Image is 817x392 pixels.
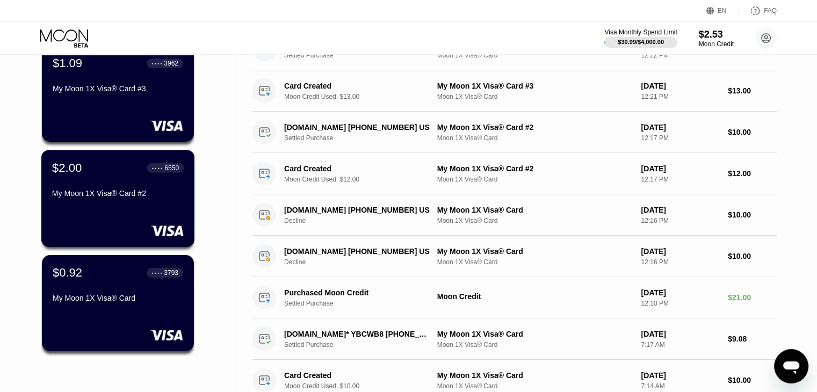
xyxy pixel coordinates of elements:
[739,5,777,16] div: FAQ
[284,123,431,132] div: [DOMAIN_NAME] [PHONE_NUMBER] US
[252,318,777,360] div: [DOMAIN_NAME]* YBCWB8 [PHONE_NUMBER] USSettled PurchaseMy Moon 1X Visa® CardMoon 1X Visa® Card[DA...
[42,46,194,142] div: $1.09● ● ● ●3962My Moon 1X Visa® Card #3
[641,52,719,59] div: 12:22 PM
[164,164,179,171] div: 6550
[284,288,431,297] div: Purchased Moon Credit
[164,269,178,277] div: 3793
[618,39,664,45] div: $30.99 / $4,000.00
[252,70,777,112] div: Card CreatedMoon Credit Used: $13.00My Moon 1X Visa® Card #3Moon 1X Visa® Card[DATE]12:21 PM$13.00
[252,236,777,277] div: [DOMAIN_NAME] [PHONE_NUMBER] USDeclineMy Moon 1X Visa® CardMoon 1X Visa® Card[DATE]12:16 PM$10.00
[437,292,633,301] div: Moon Credit
[641,206,719,214] div: [DATE]
[641,93,719,100] div: 12:21 PM
[42,150,194,246] div: $2.00● ● ● ●6550My Moon 1X Visa® Card #2
[437,330,633,338] div: My Moon 1X Visa® Card
[641,330,719,338] div: [DATE]
[284,247,431,256] div: [DOMAIN_NAME] [PHONE_NUMBER] US
[284,82,431,90] div: Card Created
[437,341,633,349] div: Moon 1X Visa® Card
[437,123,633,132] div: My Moon 1X Visa® Card #2
[53,266,82,280] div: $0.92
[728,210,777,219] div: $10.00
[252,153,777,194] div: Card CreatedMoon Credit Used: $12.00My Moon 1X Visa® Card #2Moon 1X Visa® Card[DATE]12:17 PM$12.00
[604,28,677,48] div: Visa Monthly Spend Limit$30.99/$4,000.00
[437,258,633,266] div: Moon 1X Visa® Card
[252,194,777,236] div: [DOMAIN_NAME] [PHONE_NUMBER] USDeclineMy Moon 1X Visa® CardMoon 1X Visa® Card[DATE]12:16 PM$10.00
[284,217,443,224] div: Decline
[151,62,162,65] div: ● ● ● ●
[728,252,777,260] div: $10.00
[437,93,633,100] div: Moon 1X Visa® Card
[437,82,633,90] div: My Moon 1X Visa® Card #3
[52,161,82,175] div: $2.00
[284,134,443,142] div: Settled Purchase
[437,217,633,224] div: Moon 1X Visa® Card
[284,164,431,173] div: Card Created
[284,300,443,307] div: Settled Purchase
[252,277,777,318] div: Purchased Moon CreditSettled PurchaseMoon Credit[DATE]12:10 PM$21.00
[728,128,777,136] div: $10.00
[604,28,677,36] div: Visa Monthly Spend Limit
[284,330,431,338] div: [DOMAIN_NAME]* YBCWB8 [PHONE_NUMBER] US
[641,164,719,173] div: [DATE]
[641,258,719,266] div: 12:16 PM
[706,5,739,16] div: EN
[284,382,443,390] div: Moon Credit Used: $10.00
[152,166,163,169] div: ● ● ● ●
[699,40,734,48] div: Moon Credit
[728,86,777,95] div: $13.00
[437,134,633,142] div: Moon 1X Visa® Card
[641,341,719,349] div: 7:17 AM
[728,335,777,343] div: $9.08
[718,7,727,14] div: EN
[284,93,443,100] div: Moon Credit Used: $13.00
[728,376,777,384] div: $10.00
[699,29,734,40] div: $2.53
[252,112,777,153] div: [DOMAIN_NAME] [PHONE_NUMBER] USSettled PurchaseMy Moon 1X Visa® Card #2Moon 1X Visa® Card[DATE]12...
[151,271,162,274] div: ● ● ● ●
[641,217,719,224] div: 12:16 PM
[437,176,633,183] div: Moon 1X Visa® Card
[284,341,443,349] div: Settled Purchase
[728,169,777,178] div: $12.00
[641,123,719,132] div: [DATE]
[774,349,808,383] iframe: Button to launch messaging window
[284,206,431,214] div: [DOMAIN_NAME] [PHONE_NUMBER] US
[728,293,777,302] div: $21.00
[164,60,178,67] div: 3962
[641,288,719,297] div: [DATE]
[641,134,719,142] div: 12:17 PM
[53,56,82,70] div: $1.09
[52,189,184,198] div: My Moon 1X Visa® Card #2
[641,382,719,390] div: 7:14 AM
[284,176,443,183] div: Moon Credit Used: $12.00
[53,294,183,302] div: My Moon 1X Visa® Card
[42,255,194,351] div: $0.92● ● ● ●3793My Moon 1X Visa® Card
[53,84,183,93] div: My Moon 1X Visa® Card #3
[284,258,443,266] div: Decline
[699,29,734,48] div: $2.53Moon Credit
[641,371,719,380] div: [DATE]
[764,7,777,14] div: FAQ
[641,300,719,307] div: 12:10 PM
[284,52,443,59] div: Settled Purchase
[437,382,633,390] div: Moon 1X Visa® Card
[641,82,719,90] div: [DATE]
[284,371,431,380] div: Card Created
[437,52,633,59] div: Moon 1X Visa® Card
[437,247,633,256] div: My Moon 1X Visa® Card
[437,371,633,380] div: My Moon 1X Visa® Card
[641,176,719,183] div: 12:17 PM
[437,164,633,173] div: My Moon 1X Visa® Card #2
[641,247,719,256] div: [DATE]
[437,206,633,214] div: My Moon 1X Visa® Card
